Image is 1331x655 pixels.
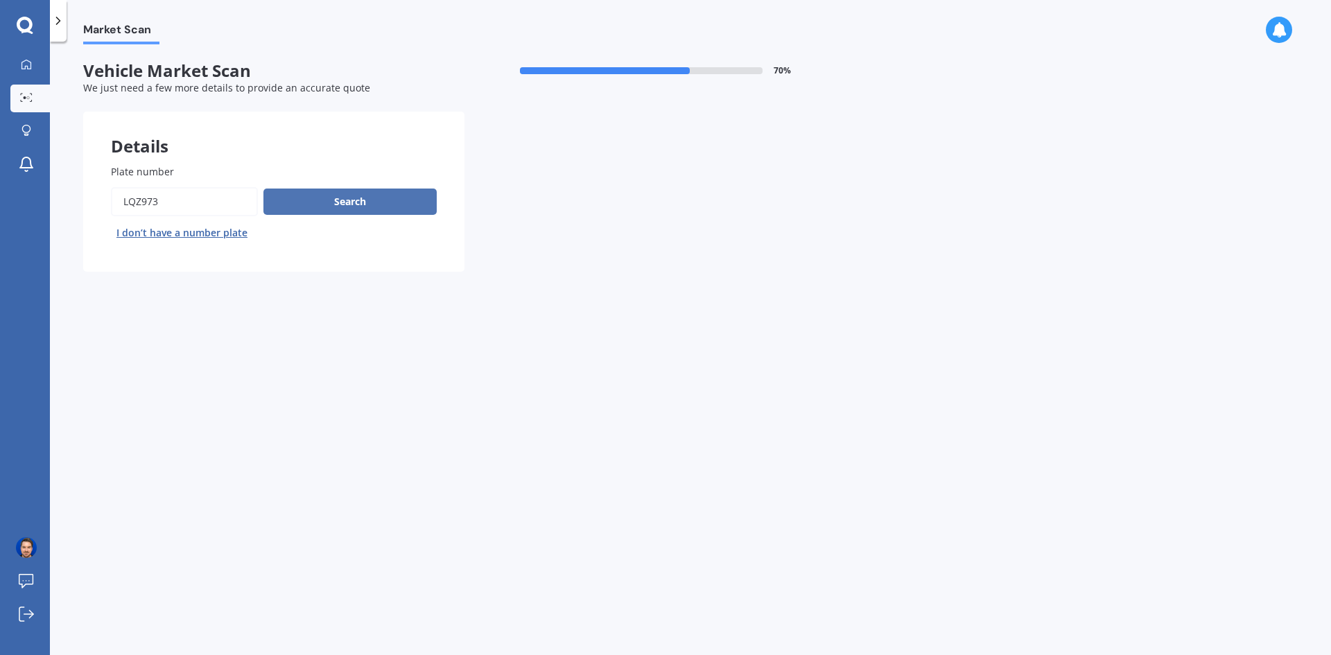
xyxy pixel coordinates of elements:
[111,222,253,244] button: I don’t have a number plate
[83,81,370,94] span: We just need a few more details to provide an accurate quote
[774,66,791,76] span: 70 %
[263,189,437,215] button: Search
[16,537,37,558] img: ACg8ocJFhJyxR79OnxQS7PD1HYi7NTupOfq1_XYP7GeJ5Dp1mA79Z565Xw=s96-c
[111,187,258,216] input: Enter plate number
[83,112,464,153] div: Details
[111,165,174,178] span: Plate number
[83,23,159,42] span: Market Scan
[83,61,464,81] span: Vehicle Market Scan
